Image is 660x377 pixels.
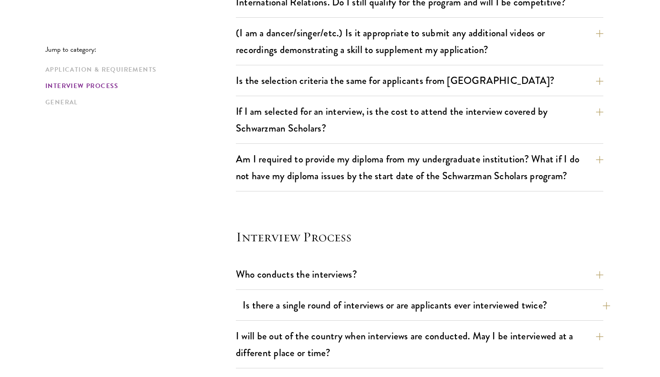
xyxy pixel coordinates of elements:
button: I will be out of the country when interviews are conducted. May I be interviewed at a different p... [236,326,603,363]
button: Who conducts the interviews? [236,264,603,284]
button: Am I required to provide my diploma from my undergraduate institution? What if I do not have my d... [236,149,603,186]
button: Is the selection criteria the same for applicants from [GEOGRAPHIC_DATA]? [236,70,603,91]
h4: Interview Process [236,228,603,246]
a: Interview Process [45,81,230,91]
button: Is there a single round of interviews or are applicants ever interviewed twice? [243,295,610,315]
button: If I am selected for an interview, is the cost to attend the interview covered by Schwarzman Scho... [236,101,603,138]
button: (I am a dancer/singer/etc.) Is it appropriate to submit any additional videos or recordings demon... [236,23,603,60]
a: General [45,98,230,107]
p: Jump to category: [45,45,236,54]
a: Application & Requirements [45,65,230,74]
